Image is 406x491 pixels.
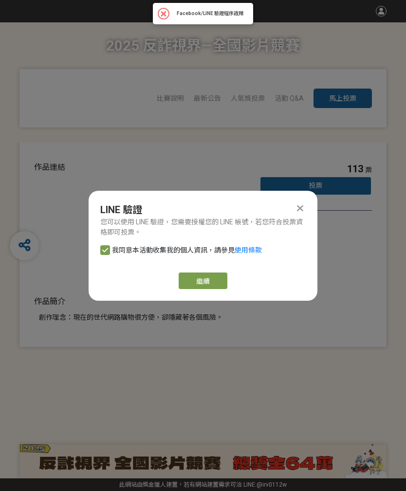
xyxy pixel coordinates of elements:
span: 最新公告 [194,94,221,102]
div: LINE 驗證 [100,202,306,217]
span: 我同意本活動收集我的個人資訊，請參見 [112,245,262,255]
span: 113 [347,163,363,175]
span: 票 [365,166,372,174]
span: 可洽 LINE: [119,481,287,488]
img: d5dd58f8-aeb6-44fd-a984-c6eabd100919.png [19,444,387,478]
span: 比賽說明 [157,94,184,102]
h1: 2025 反詐視界—全國影片競賽 [106,22,300,69]
div: 創作理念：現在的世代網路購物很方便，卻隱藏著各個風險。 [39,312,240,323]
span: 活動 Q&A [275,94,304,102]
span: 作品連結 [34,163,65,172]
span: 作品簡介 [34,297,65,306]
a: 繼續 [179,273,227,289]
div: 您可以使用 LINE 驗證，您需要授權您的 LINE 帳號，若您符合投票資格即可投票。 [100,217,306,237]
a: 此網站由獎金獵人建置，若有網站建置需求 [119,481,230,488]
span: 人氣獎投票 [231,94,265,102]
span: 馬上投票 [329,94,356,102]
a: 使用條款 [235,246,262,254]
span: 投票 [309,182,322,189]
a: @irv0112w [257,481,287,488]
